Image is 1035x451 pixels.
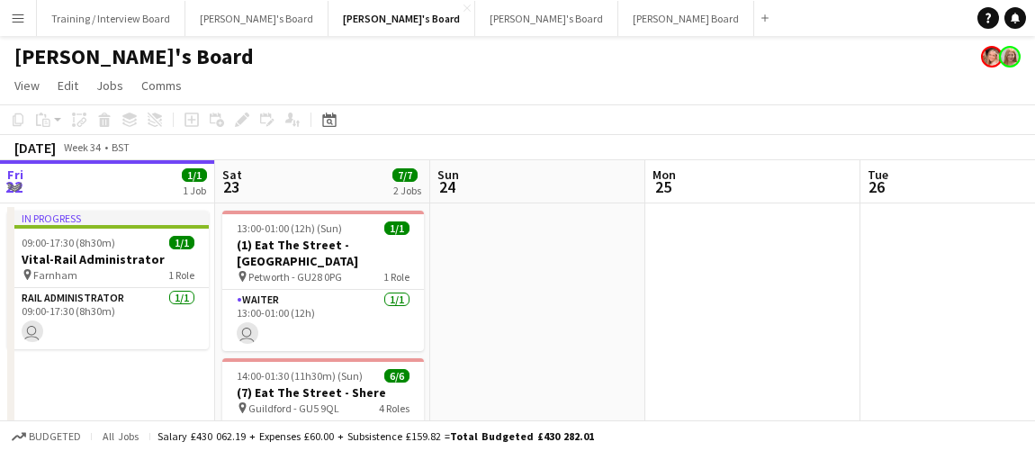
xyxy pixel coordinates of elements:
div: 2 Jobs [393,184,421,197]
span: 13:00-01:00 (12h) (Sun) [237,221,342,235]
span: 25 [650,176,676,197]
a: Edit [50,74,85,97]
span: 1/1 [182,168,207,182]
button: Budgeted [9,427,84,446]
app-card-role: Rail Administrator1/109:00-17:30 (8h30m) [7,288,209,349]
span: Mon [652,167,676,183]
app-user-avatar: Fran Dancona [981,46,1003,68]
span: Sat [222,167,242,183]
button: [PERSON_NAME]'s Board [328,1,475,36]
span: Comms [141,77,182,94]
a: Jobs [89,74,130,97]
a: Comms [134,74,189,97]
div: [DATE] [14,139,56,157]
span: 09:00-17:30 (8h30m) [22,236,115,249]
div: BST [112,140,130,154]
span: View [14,77,40,94]
a: View [7,74,47,97]
span: 14:00-01:30 (11h30m) (Sun) [237,369,363,383]
span: Budgeted [29,430,81,443]
div: 1 Job [183,184,206,197]
span: 1 Role [168,268,194,282]
button: [PERSON_NAME]'s Board [475,1,618,36]
button: [PERSON_NAME]'s Board [185,1,328,36]
span: Fri [7,167,23,183]
button: [PERSON_NAME] Board [618,1,754,36]
span: 1/1 [169,236,194,249]
button: Training / Interview Board [37,1,185,36]
span: 24 [435,176,459,197]
app-user-avatar: Caitlin Simpson-Hodson [999,46,1021,68]
h1: [PERSON_NAME]'s Board [14,43,254,70]
span: Jobs [96,77,123,94]
span: 23 [220,176,242,197]
span: 26 [865,176,888,197]
app-job-card: In progress09:00-17:30 (8h30m)1/1Vital-Rail Administrator Farnham1 RoleRail Administrator1/109:00... [7,211,209,349]
span: Guildford - GU5 9QL [248,401,339,415]
h3: Vital-Rail Administrator [7,251,209,267]
span: Sun [437,167,459,183]
span: All jobs [99,429,142,443]
span: 6/6 [384,369,409,383]
span: 1 Role [383,270,409,284]
span: 7/7 [392,168,418,182]
h3: (1) Eat The Street - [GEOGRAPHIC_DATA] [222,237,424,269]
app-card-role: Waiter1/113:00-01:00 (12h) [222,290,424,351]
span: 22 [4,176,23,197]
app-job-card: 13:00-01:00 (12h) (Sun)1/1(1) Eat The Street - [GEOGRAPHIC_DATA] Petworth - GU28 0PG1 RoleWaiter1... [222,211,424,351]
div: In progress [7,211,209,225]
span: Petworth - GU28 0PG [248,270,342,284]
span: Tue [868,167,888,183]
h3: (7) Eat The Street - Shere [222,384,424,401]
span: 4 Roles [379,401,409,415]
span: 1/1 [384,221,409,235]
div: Salary £430 062.19 + Expenses £60.00 + Subsistence £159.82 = [157,429,594,443]
span: Total Budgeted £430 282.01 [450,429,594,443]
span: Edit [58,77,78,94]
span: Week 34 [59,140,104,154]
span: Farnham [33,268,77,282]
